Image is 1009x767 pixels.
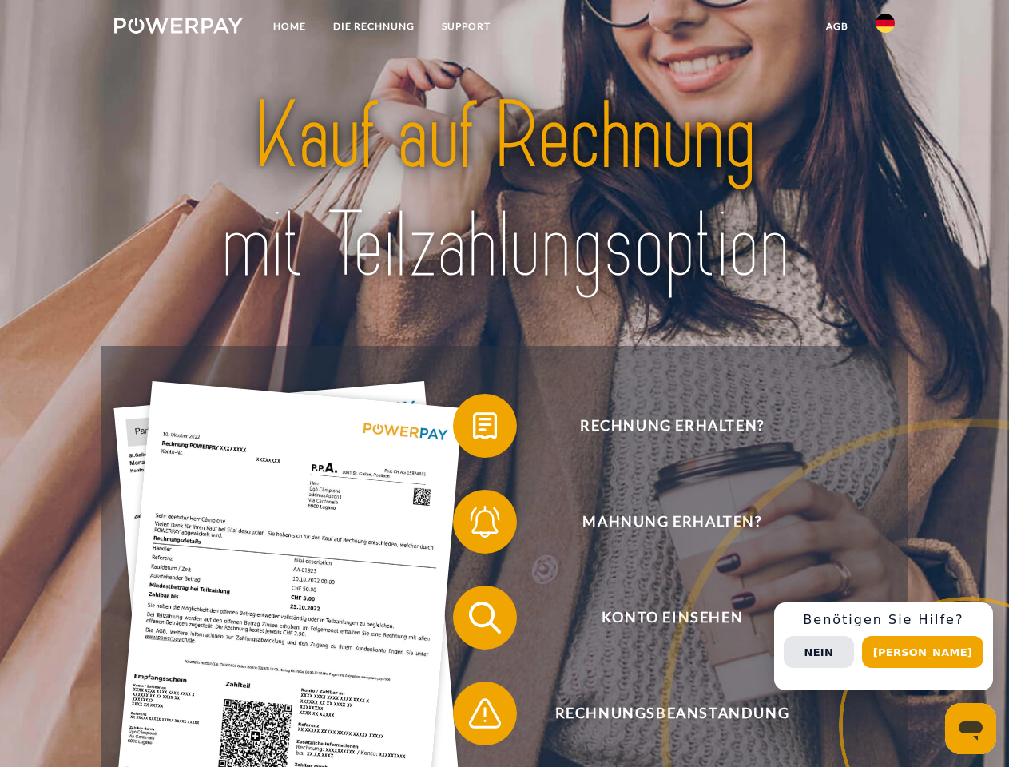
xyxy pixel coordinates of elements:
img: de [876,14,895,33]
button: [PERSON_NAME] [862,636,983,668]
img: qb_search.svg [465,598,505,638]
span: Mahnung erhalten? [476,490,868,554]
a: SUPPORT [428,12,504,41]
a: Home [260,12,320,41]
span: Rechnungsbeanstandung [476,682,868,745]
h3: Benötigen Sie Hilfe? [784,612,983,628]
button: Konto einsehen [453,586,868,650]
div: Schnellhilfe [774,602,993,690]
span: Konto einsehen [476,586,868,650]
span: Rechnung erhalten? [476,394,868,458]
img: logo-powerpay-white.svg [114,18,243,34]
img: qb_bell.svg [465,502,505,542]
iframe: Schaltfläche zum Öffnen des Messaging-Fensters [945,703,996,754]
button: Rechnung erhalten? [453,394,868,458]
button: Nein [784,636,854,668]
a: agb [812,12,862,41]
button: Rechnungsbeanstandung [453,682,868,745]
img: qb_warning.svg [465,693,505,733]
button: Mahnung erhalten? [453,490,868,554]
a: DIE RECHNUNG [320,12,428,41]
img: title-powerpay_de.svg [153,77,856,306]
img: qb_bill.svg [465,406,505,446]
